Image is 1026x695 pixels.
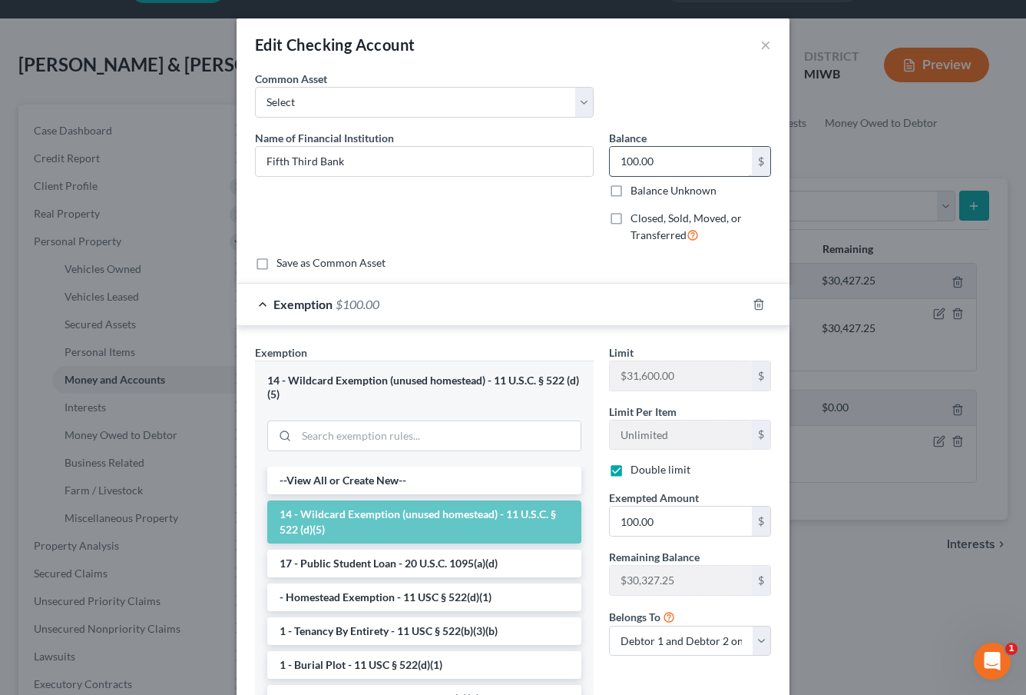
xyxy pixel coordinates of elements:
label: Double limit [630,462,690,477]
li: 17 - Public Student Loan - 20 U.S.C. 1095(a)(d) [267,550,581,577]
input: -- [610,361,752,391]
input: 0.00 [610,507,752,536]
button: × [760,35,771,54]
div: $ [752,147,770,176]
label: Balance [609,130,647,146]
span: 1 [1005,643,1018,655]
input: -- [610,566,752,595]
li: - Homestead Exemption - 11 USC § 522(d)(1) [267,584,581,611]
li: 1 - Tenancy By Entirety - 11 USC § 522(b)(3)(b) [267,617,581,645]
div: $ [752,361,770,391]
div: 14 - Wildcard Exemption (unused homestead) - 11 U.S.C. § 522 (d)(5) [267,374,581,402]
span: Name of Financial Institution [255,131,394,145]
span: Exempted Amount [609,491,699,504]
li: 1 - Burial Plot - 11 USC § 522(d)(1) [267,651,581,679]
input: 0.00 [610,147,752,176]
div: Edit Checking Account [255,34,415,55]
div: $ [752,507,770,536]
div: $ [752,421,770,450]
span: Exemption [255,346,307,359]
span: Limit [609,346,634,359]
input: Enter name... [256,147,593,176]
label: Limit Per Item [609,404,677,420]
input: -- [610,421,752,450]
label: Remaining Balance [609,549,700,565]
li: --View All or Create New-- [267,467,581,494]
span: $100.00 [336,297,379,311]
span: Exemption [273,297,333,311]
label: Save as Common Asset [276,255,386,271]
iframe: Intercom live chat [974,643,1011,680]
label: Common Asset [255,71,327,87]
input: Search exemption rules... [296,421,581,451]
span: Belongs To [609,610,660,624]
label: Balance Unknown [630,183,717,198]
span: Closed, Sold, Moved, or Transferred [630,211,742,241]
div: $ [752,566,770,595]
li: 14 - Wildcard Exemption (unused homestead) - 11 U.S.C. § 522 (d)(5) [267,500,581,544]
